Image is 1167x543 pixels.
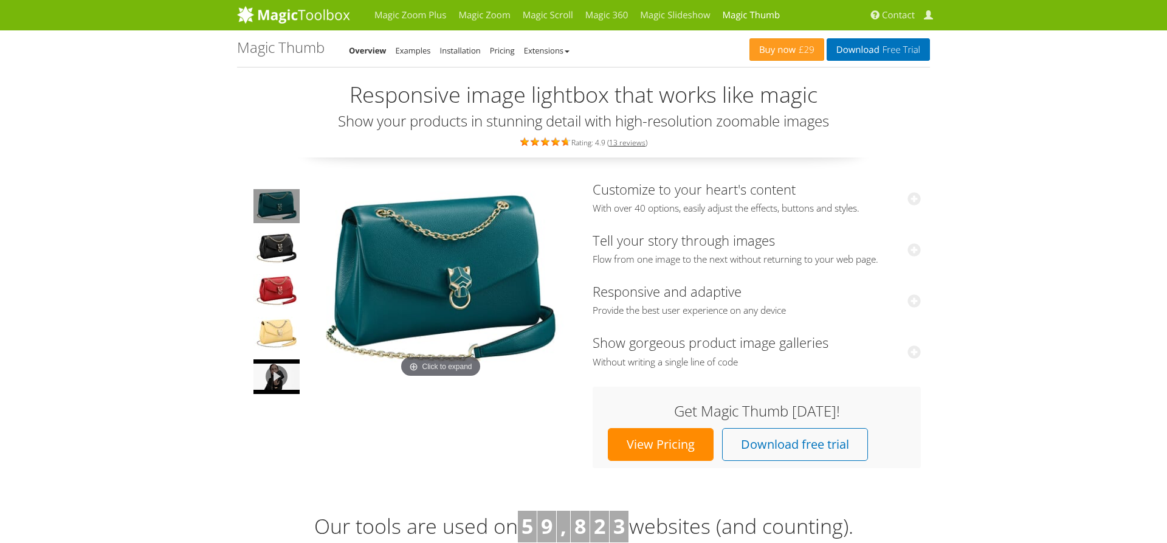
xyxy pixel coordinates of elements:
[593,282,921,317] a: Responsive and adaptiveProvide the best user experience on any device
[440,45,481,56] a: Installation
[237,135,930,148] div: Rating: 4.9 ( )
[237,113,930,129] h3: Show your products in stunning detail with high-resolution zoomable images
[593,305,921,317] span: Provide the best user experience on any device
[237,5,350,24] img: MagicToolbox.com - Image tools for your website
[593,254,921,266] span: Flow from one image to the next without returning to your web page.
[613,512,625,540] b: 3
[228,511,939,542] h3: Our tools are used on websites (and counting).
[237,83,930,107] h2: Responsive image lightbox that works like magic
[594,512,605,540] b: 2
[593,202,921,215] span: With over 40 options, easily adjust the effects, buttons and styles.
[560,512,566,540] b: ,
[237,40,325,55] h1: Magic Thumb
[524,45,570,56] a: Extensions
[880,45,920,55] span: Free Trial
[796,45,814,55] span: £29
[593,356,921,368] span: Without writing a single line of code
[722,428,868,461] a: Download free trial
[252,358,301,395] a: Include videos too! Magic Thumb comes with out-of-the-box support for YouTube, Vimeo and self-hos...
[490,45,515,56] a: Pricing
[252,316,301,352] a: You can use your keyboard to navigate on a desktop and familiar swipe gestures on a touch enabled...
[253,232,300,266] img: Magic Thumb demo - Cartier bag 2
[253,189,300,223] img: JavaScript Lightbox - Magic Thumb Demo image - Cartier Leather Bag 1
[608,428,714,461] a: View Pricing
[252,188,301,224] a: Showcase your product images in this sleek javascript lightbox
[307,182,574,381] a: Click to expand
[593,180,921,215] a: Customize to your heart's contentWith over 40 options, easily adjust the effects, buttons and sty...
[609,137,645,148] a: 13 reviews
[522,512,533,540] b: 5
[593,333,921,368] a: Show gorgeous product image galleriesWithout writing a single line of code
[307,182,574,381] img: Youtube thumbnail Magic Thumb
[396,45,431,56] a: Examples
[253,359,300,394] img: default.jpg
[593,231,921,266] a: Tell your story through imagesFlow from one image to the next without returning to your web page.
[605,403,909,419] h3: Get Magic Thumb [DATE]!
[253,317,300,351] img: JavaScript Lightbox - Magic Thumb Demo image - Cartier Leather Bag 4
[827,38,930,61] a: DownloadFree Trial
[574,512,586,540] b: 8
[252,273,301,310] a: Magic Thumb is completely responsive, resize your browser window to see it in action
[882,9,915,21] span: Contact
[541,512,553,540] b: 9
[749,38,824,61] a: Buy now£29
[253,274,300,308] img: JavaScript Lightbox - Magic Thumb Demo image - Cartier Leather Bag 3
[349,45,387,56] a: Overview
